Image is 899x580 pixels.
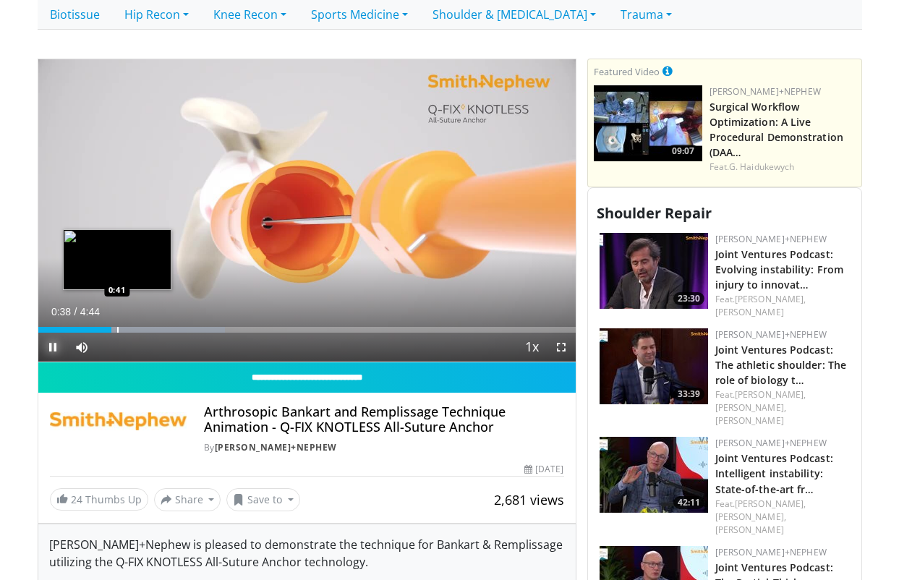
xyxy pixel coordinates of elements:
[668,145,699,158] span: 09:07
[80,306,100,317] span: 4:44
[735,388,806,401] a: [PERSON_NAME],
[38,59,576,362] video-js: Video Player
[673,496,704,509] span: 42:11
[600,328,708,404] a: 33:39
[63,229,171,290] img: image.jpeg
[494,491,564,508] span: 2,681 views
[74,306,77,317] span: /
[600,437,708,513] img: 68fb0319-defd-40d2-9a59-ac066b7d8959.150x105_q85_crop-smart_upscale.jpg
[715,511,786,523] a: [PERSON_NAME],
[715,498,850,537] div: Feat.
[715,437,827,449] a: [PERSON_NAME]+Nephew
[710,100,843,159] a: Surgical Workflow Optimization: A Live Procedural Demonstration (DAA…
[600,233,708,309] img: 68d4790e-0872-429d-9d74-59e6247d6199.150x105_q85_crop-smart_upscale.jpg
[715,451,833,495] a: Joint Ventures Podcast: Intelligent instability: State-of-the-art fr…
[38,333,67,362] button: Pause
[673,388,704,401] span: 33:39
[715,414,784,427] a: [PERSON_NAME]
[715,388,850,427] div: Feat.
[600,328,708,404] img: f5a36523-4014-4b26-ba0a-1980c1b51253.150x105_q85_crop-smart_upscale.jpg
[600,233,708,309] a: 23:30
[715,524,784,536] a: [PERSON_NAME]
[38,327,576,333] div: Progress Bar
[51,306,71,317] span: 0:38
[715,343,847,387] a: Joint Ventures Podcast: The athletic shoulder: The role of biology t…
[735,293,806,305] a: [PERSON_NAME],
[710,161,856,174] div: Feat.
[597,203,712,223] span: Shoulder Repair
[518,333,547,362] button: Playback Rate
[204,404,564,435] h4: Arthrosopic Bankart and Remplissage Technique Animation - Q-FIX KNOTLESS All-Suture Anchor
[715,546,827,558] a: [PERSON_NAME]+Nephew
[50,404,187,439] img: Smith+Nephew
[71,492,82,506] span: 24
[594,85,702,161] img: bcfc90b5-8c69-4b20-afee-af4c0acaf118.150x105_q85_crop-smart_upscale.jpg
[600,437,708,513] a: 42:11
[547,333,576,362] button: Fullscreen
[715,247,844,291] a: Joint Ventures Podcast: Evolving instability: From injury to innovat…
[715,328,827,341] a: [PERSON_NAME]+Nephew
[594,85,702,161] a: 09:07
[715,233,827,245] a: [PERSON_NAME]+Nephew
[226,488,300,511] button: Save to
[594,65,660,78] small: Featured Video
[154,488,221,511] button: Share
[735,498,806,510] a: [PERSON_NAME],
[729,161,794,173] a: G. Haidukewych
[715,306,784,318] a: [PERSON_NAME]
[204,441,564,454] div: By
[524,463,563,476] div: [DATE]
[215,441,337,453] a: [PERSON_NAME]+Nephew
[710,85,821,98] a: [PERSON_NAME]+Nephew
[673,292,704,305] span: 23:30
[50,488,148,511] a: 24 Thumbs Up
[715,293,850,319] div: Feat.
[67,333,96,362] button: Mute
[715,401,786,414] a: [PERSON_NAME],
